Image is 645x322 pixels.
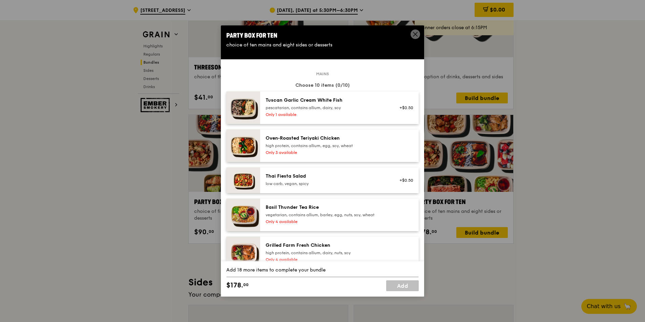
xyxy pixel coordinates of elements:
div: Party Box for Ten [226,31,419,40]
div: Choose 10 items (0/10) [226,82,419,89]
img: daily_normal_Tuscan_Garlic_Cream_White_Fish__Horizontal_.jpg [226,92,260,124]
div: +$0.50 [395,105,413,110]
img: daily_normal_Oven-Roasted_Teriyaki_Chicken__Horizontal_.jpg [226,129,260,162]
div: vegetarian, contains allium, barley, egg, nuts, soy, wheat [266,212,387,218]
img: daily_normal_HORZ-Grilled-Farm-Fresh-Chicken.jpg [226,237,260,269]
img: daily_normal_HORZ-Basil-Thunder-Tea-Rice.jpg [226,199,260,231]
div: choice of ten mains and eight sides or desserts [226,42,419,48]
img: daily_normal_Thai_Fiesta_Salad__Horizontal_.jpg [226,167,260,193]
div: Add 18 more items to complete your bundle [226,267,419,274]
div: high protein, contains allium, dairy, nuts, soy [266,250,387,256]
div: Only 1 available [266,112,387,117]
div: Grilled Farm Fresh Chicken [266,242,387,249]
div: high protein, contains allium, egg, soy, wheat [266,143,387,148]
div: Only 3 available [266,150,387,155]
div: Oven‑Roasted Teriyaki Chicken [266,135,387,142]
a: Add [386,280,419,291]
div: pescatarian, contains allium, dairy, soy [266,105,387,110]
div: Thai Fiesta Salad [266,173,387,180]
div: Only 4 available [266,257,387,262]
span: Mains [313,71,332,77]
span: 00 [243,282,249,287]
div: Only 4 available [266,219,387,224]
span: $178. [226,280,243,290]
div: Basil Thunder Tea Rice [266,204,387,211]
div: Tuscan Garlic Cream White Fish [266,97,387,104]
div: +$0.50 [395,178,413,183]
div: low carb, vegan, spicy [266,181,387,186]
